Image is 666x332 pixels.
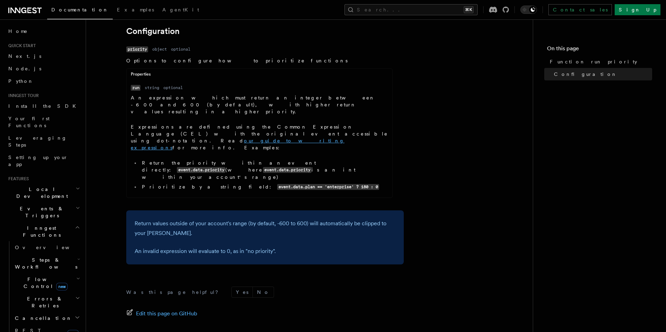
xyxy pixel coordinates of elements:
[126,289,223,296] p: Was this page helpful?
[6,25,82,37] a: Home
[520,6,537,14] button: Toggle dark mode
[8,116,50,128] span: Your first Functions
[131,123,388,151] p: Expressions are defined using the Common Expression Language (CEL) with the original event access...
[548,4,612,15] a: Contact sales
[12,241,82,254] a: Overview
[117,7,154,12] span: Examples
[12,254,82,273] button: Steps & Workflows
[126,309,197,318] a: Edit this page on GitHub
[12,292,82,312] button: Errors & Retries
[171,46,190,52] dd: optional
[12,273,82,292] button: Flow Controlnew
[8,28,28,35] span: Home
[6,50,82,62] a: Next.js
[12,315,72,322] span: Cancellation
[277,184,379,190] code: event.data.plan == 'enterprise' ? 180 : 0
[550,58,637,65] span: Function run priority
[344,4,478,15] button: Search...⌘K
[6,225,75,238] span: Inngest Functions
[6,222,82,241] button: Inngest Functions
[6,43,36,49] span: Quick start
[8,135,67,148] span: Leveraging Steps
[6,100,82,112] a: Install the SDK
[131,85,140,91] code: run
[177,167,225,173] code: event.data.priority
[6,151,82,171] a: Setting up your app
[547,55,652,68] a: Function run priority
[6,176,29,182] span: Features
[615,4,660,15] a: Sign Up
[8,53,41,59] span: Next.js
[126,57,393,64] p: Options to configure how to prioritize functions
[113,2,158,19] a: Examples
[131,138,344,150] a: our guide to writing expressions
[547,44,652,55] h4: On this page
[47,2,113,19] a: Documentation
[126,46,148,52] code: priority
[6,132,82,151] a: Leveraging Steps
[12,276,76,290] span: Flow Control
[56,283,68,290] span: new
[6,186,76,200] span: Local Development
[12,295,75,309] span: Errors & Retries
[8,103,80,109] span: Install the SDK
[152,46,167,52] dd: object
[51,7,109,12] span: Documentation
[136,309,197,318] span: Edit this page on GitHub
[6,205,76,219] span: Events & Triggers
[135,219,395,238] p: Return values outside of your account's range (by default, -600 to 600) will automatically be cli...
[232,287,253,297] button: Yes
[551,68,652,80] a: Configuration
[162,7,199,12] span: AgentKit
[263,167,311,173] code: event.data.priority
[131,94,388,115] p: An expression which must return an integer between -600 and 600 (by default), with higher return ...
[464,6,473,13] kbd: ⌘K
[6,112,82,132] a: Your first Functions
[6,75,82,87] a: Python
[12,312,82,324] button: Cancellation
[6,202,82,222] button: Events & Triggers
[163,85,183,90] dd: optional
[8,155,68,167] span: Setting up your app
[8,66,41,71] span: Node.js
[6,183,82,202] button: Local Development
[158,2,203,19] a: AgentKit
[554,71,617,78] span: Configuration
[15,245,86,250] span: Overview
[126,26,180,36] a: Configuration
[12,256,77,270] span: Steps & Workflows
[127,71,392,80] div: Properties
[253,287,274,297] button: No
[6,62,82,75] a: Node.js
[140,183,388,191] li: Prioritize by a string field:
[140,159,388,181] li: Return the priority within an event directly: (where is an int within your account's range)
[8,78,34,84] span: Python
[145,85,159,90] dd: string
[135,246,395,256] p: An invalid expression will evaluate to 0, as in "no priority".
[6,93,39,98] span: Inngest tour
